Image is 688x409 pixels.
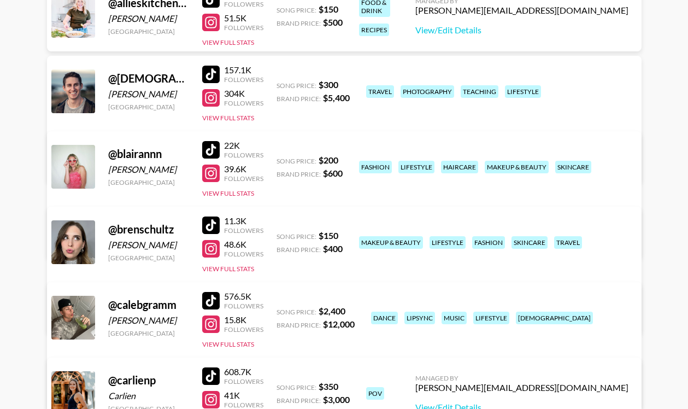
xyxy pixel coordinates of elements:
div: [GEOGRAPHIC_DATA] [108,329,189,337]
div: Followers [224,226,263,235]
span: Song Price: [277,383,316,392]
button: View Full Stats [202,340,254,348]
div: [PERSON_NAME][EMAIL_ADDRESS][DOMAIN_NAME] [415,382,628,393]
div: skincare [511,236,548,249]
div: dance [371,312,398,324]
div: Followers [224,75,263,84]
span: Brand Price: [277,95,321,103]
div: @ brenschultz [108,223,189,236]
div: [PERSON_NAME] [108,315,189,326]
div: 39.6K [224,163,263,174]
div: lifestyle [473,312,509,324]
div: 41K [224,390,263,401]
button: View Full Stats [202,189,254,197]
span: Brand Price: [277,19,321,27]
span: Song Price: [277,6,316,14]
div: 157.1K [224,65,263,75]
div: Followers [224,401,263,409]
div: skincare [555,161,591,173]
div: 51.5K [224,13,263,24]
div: [PERSON_NAME] [108,89,189,100]
div: [GEOGRAPHIC_DATA] [108,103,189,111]
strong: $ 200 [319,155,338,165]
span: Song Price: [277,157,316,165]
div: @ blairannn [108,147,189,161]
div: [GEOGRAPHIC_DATA] [108,254,189,262]
div: @ calebgramm [108,298,189,312]
div: recipes [359,24,389,36]
strong: $ 600 [323,168,343,178]
span: Brand Price: [277,396,321,405]
div: travel [366,85,394,98]
div: @ [DEMOGRAPHIC_DATA] [108,72,189,85]
div: Followers [224,325,263,334]
div: travel [554,236,582,249]
span: Brand Price: [277,170,321,178]
button: View Full Stats [202,265,254,273]
div: fashion [359,161,392,173]
div: lifestyle [398,161,434,173]
div: haircare [441,161,478,173]
div: [PERSON_NAME] [108,164,189,175]
div: 576.5K [224,291,263,302]
button: View Full Stats [202,38,254,46]
div: Followers [224,377,263,385]
div: Managed By [415,374,628,382]
div: [PERSON_NAME][EMAIL_ADDRESS][DOMAIN_NAME] [415,5,628,16]
div: music [442,312,467,324]
strong: $ 500 [323,17,343,27]
div: 15.8K [224,314,263,325]
strong: $ 150 [319,230,338,241]
button: View Full Stats [202,114,254,122]
span: Brand Price: [277,246,321,254]
span: Brand Price: [277,321,321,329]
strong: $ 300 [319,79,338,90]
div: Carlien [108,390,189,401]
div: pov [366,387,384,400]
div: [PERSON_NAME] [108,13,189,24]
div: 11.3K [224,215,263,226]
div: [GEOGRAPHIC_DATA] [108,178,189,186]
div: lipsync [404,312,435,324]
div: [GEOGRAPHIC_DATA] [108,27,189,36]
div: lifestyle [430,236,466,249]
strong: $ 350 [319,381,338,392]
strong: $ 3,000 [323,394,350,405]
div: 48.6K [224,239,263,250]
div: @ carlienp [108,373,189,387]
div: 22K [224,140,263,151]
div: Followers [224,174,263,183]
a: View/Edit Details [415,25,628,36]
div: Followers [224,302,263,310]
span: Song Price: [277,232,316,241]
span: Song Price: [277,308,316,316]
strong: $ 2,400 [319,306,345,316]
div: makeup & beauty [359,236,423,249]
div: 608.7K [224,366,263,377]
div: fashion [472,236,505,249]
div: makeup & beauty [485,161,549,173]
strong: $ 150 [319,4,338,14]
div: [DEMOGRAPHIC_DATA] [516,312,593,324]
div: Followers [224,250,263,258]
div: [PERSON_NAME] [108,239,189,250]
div: Followers [224,24,263,32]
div: lifestyle [505,85,541,98]
span: Song Price: [277,81,316,90]
div: 304K [224,88,263,99]
div: Followers [224,151,263,159]
div: Followers [224,99,263,107]
div: teaching [461,85,498,98]
strong: $ 5,400 [323,92,350,103]
div: photography [401,85,454,98]
strong: $ 12,000 [323,319,355,329]
strong: $ 400 [323,243,343,254]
